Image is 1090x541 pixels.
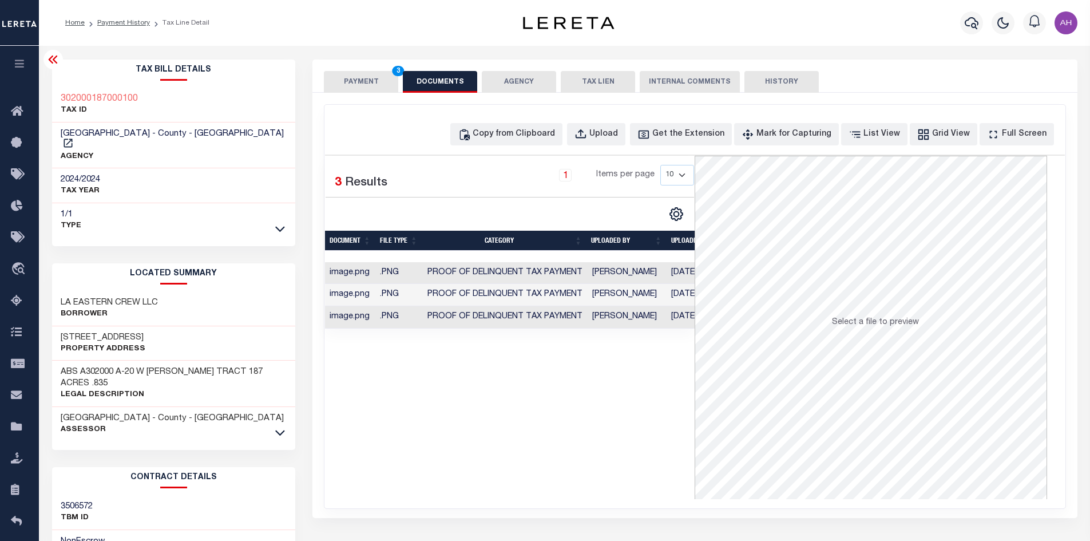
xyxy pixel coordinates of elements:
[324,71,398,93] button: PAYMENT
[65,19,85,26] a: Home
[630,123,732,145] button: Get the Extension
[482,71,556,93] button: AGENCY
[422,231,586,251] th: CATEGORY: activate to sort column ascending
[1002,128,1047,141] div: Full Screen
[61,501,93,512] h3: 3506572
[586,231,667,251] th: UPLOADED BY: activate to sort column ascending
[61,297,158,309] h3: LA EASTERN CREW LLC
[863,128,900,141] div: List View
[588,284,667,306] td: [PERSON_NAME]
[61,174,100,185] h3: 2024/2024
[832,318,919,326] span: Select a file to preview
[652,128,724,141] div: Get the Extension
[61,413,284,424] h3: [GEOGRAPHIC_DATA] - County - [GEOGRAPHIC_DATA]
[375,262,422,285] td: .PNG
[559,169,572,181] a: 1
[841,123,907,145] button: List View
[589,128,618,141] div: Upload
[1055,11,1077,34] img: svg+xml;base64,PHN2ZyB4bWxucz0iaHR0cDovL3d3dy53My5vcmcvMjAwMC9zdmciIHBvaW50ZXItZXZlbnRzPSJub25lIi...
[403,71,477,93] button: DOCUMENTS
[61,220,81,232] p: Type
[335,177,342,189] span: 3
[61,512,93,524] p: TBM ID
[61,93,138,105] a: 302000187000100
[744,71,819,93] button: HISTORY
[756,128,831,141] div: Mark for Capturing
[561,71,635,93] button: TAX LIEN
[980,123,1054,145] button: Full Screen
[61,309,158,320] p: Borrower
[450,123,562,145] button: Copy from Clipboard
[473,128,555,141] div: Copy from Clipboard
[596,169,655,181] span: Items per page
[734,123,839,145] button: Mark for Capturing
[97,19,150,26] a: Payment History
[150,18,209,28] li: Tax Line Detail
[61,151,287,163] p: AGENCY
[910,123,977,145] button: Grid View
[11,262,29,277] i: travel_explore
[61,129,284,138] span: [GEOGRAPHIC_DATA] - County - [GEOGRAPHIC_DATA]
[667,284,726,306] td: [DATE]
[345,174,387,192] label: Results
[588,306,667,329] td: [PERSON_NAME]
[640,71,740,93] button: INTERNAL COMMENTS
[667,231,726,251] th: UPLOADED ON: activate to sort column ascending
[427,313,582,321] span: Proof of Delinquent Tax Payment
[325,306,375,329] td: image.png
[375,284,422,306] td: .PNG
[523,17,615,29] img: logo-dark.svg
[61,209,81,220] h3: 1/1
[375,231,422,251] th: FILE TYPE: activate to sort column ascending
[325,231,375,251] th: Document: activate to sort column ascending
[325,284,375,306] td: image.png
[427,268,582,277] span: Proof of Delinquent Tax Payment
[61,424,284,436] p: Assessor
[932,128,970,141] div: Grid View
[667,306,726,329] td: [DATE]
[61,389,287,401] p: Legal Description
[61,366,287,389] h3: ABS A302000 A-20 W [PERSON_NAME] TRACT 187 ACRES .835
[52,467,296,488] h2: CONTRACT details
[61,105,138,116] p: TAX ID
[588,262,667,285] td: [PERSON_NAME]
[52,60,296,81] h2: Tax Bill Details
[667,262,726,285] td: [DATE]
[567,123,625,145] button: Upload
[61,343,145,355] p: Property Address
[427,290,582,298] span: Proof of Delinquent Tax Payment
[325,262,375,285] td: image.png
[392,66,404,76] span: 3
[61,332,145,343] h3: [STREET_ADDRESS]
[61,185,100,197] p: TAX YEAR
[52,263,296,285] h2: LOCATED SUMMARY
[375,306,422,329] td: .PNG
